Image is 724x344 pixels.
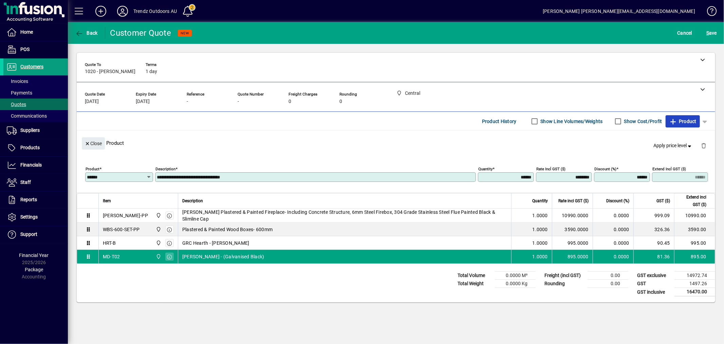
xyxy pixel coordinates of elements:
app-page-header-button: Delete [695,142,712,149]
button: Save [705,27,719,39]
mat-label: Discount (%) [594,167,616,171]
span: Settings [20,214,38,220]
button: Product [666,115,700,127]
span: Communications [7,113,47,119]
a: Support [3,226,68,243]
a: Suppliers [3,122,68,139]
td: Total Volume [454,272,495,280]
div: 3590.0000 [556,226,589,233]
td: 895.00 [674,250,715,263]
span: Central [154,226,162,233]
span: Quantity [532,197,548,205]
span: Description [182,197,203,205]
button: Apply price level [651,140,696,152]
span: 1.0000 [533,212,548,219]
td: 16470.00 [674,288,715,296]
span: Central [154,253,162,260]
app-page-header-button: Close [80,140,107,146]
a: Reports [3,191,68,208]
mat-label: Rate incl GST ($) [536,167,565,171]
span: Discount (%) [606,197,629,205]
span: Home [20,29,33,35]
button: Profile [112,5,133,17]
span: Close [85,138,102,149]
td: 3590.00 [674,223,715,236]
td: 90.45 [633,236,674,250]
span: 0 [289,99,291,104]
span: S [706,30,709,36]
a: Quotes [3,99,68,110]
span: 1020 - [PERSON_NAME] [85,69,135,74]
span: Suppliers [20,127,40,133]
td: GST [634,280,674,288]
span: Item [103,197,111,205]
div: [PERSON_NAME] [PERSON_NAME][EMAIL_ADDRESS][DOMAIN_NAME] [543,6,695,17]
td: Rounding [541,280,588,288]
div: WBS-600-SET-PP [103,226,140,233]
a: Staff [3,174,68,191]
button: Delete [695,137,712,154]
span: Reports [20,197,37,202]
span: ave [706,28,717,38]
span: 1.0000 [533,253,548,260]
span: Payments [7,90,32,96]
td: Freight (incl GST) [541,272,588,280]
div: Customer Quote [110,28,171,38]
div: Product [77,131,715,155]
span: [DATE] [136,99,150,104]
a: Settings [3,209,68,226]
td: 326.36 [633,223,674,236]
td: 0.0000 [593,236,633,250]
a: Knowledge Base [702,1,716,23]
span: 1.0000 [533,226,548,233]
button: Cancel [676,27,694,39]
div: HRT-B [103,240,116,246]
a: Home [3,24,68,41]
td: GST inclusive [634,288,674,296]
span: Central [154,239,162,247]
span: Apply price level [654,142,693,149]
span: Support [20,231,37,237]
span: GST ($) [656,197,670,205]
span: Staff [20,179,31,185]
td: 0.0000 M³ [495,272,536,280]
div: [PERSON_NAME]-PP [103,212,148,219]
mat-label: Product [86,167,99,171]
span: [PERSON_NAME] - (Galvanised Black) [182,253,264,260]
span: Plastered & Painted Wood Boxes- 600mm [182,226,273,233]
div: 895.0000 [556,253,589,260]
td: 14972.74 [674,272,715,280]
td: 81.36 [633,250,674,263]
span: NEW [181,31,189,35]
span: Extend incl GST ($) [679,193,706,208]
span: - [187,99,188,104]
td: 0.0000 [593,209,633,223]
button: Add [90,5,112,17]
span: [PERSON_NAME] Plastered & Painted Fireplace- Including Concrete Structure, 6mm Steel Firebox, 304... [182,209,507,222]
app-page-header-button: Back [68,27,105,39]
td: 0.00 [588,272,628,280]
a: Financials [3,157,68,174]
mat-label: Description [155,167,175,171]
span: Back [75,30,98,36]
div: 10990.0000 [556,212,589,219]
span: Product [669,116,697,127]
label: Show Cost/Profit [623,118,662,125]
td: 10990.00 [674,209,715,223]
span: [DATE] [85,99,99,104]
div: 995.0000 [556,240,589,246]
td: 995.00 [674,236,715,250]
span: Quotes [7,102,26,107]
a: Payments [3,87,68,99]
td: Total Weight [454,280,495,288]
span: 1.0000 [533,240,548,246]
span: Financials [20,162,42,168]
td: 0.0000 [593,250,633,263]
a: Products [3,139,68,156]
td: 0.00 [588,280,628,288]
span: 0 [339,99,342,104]
span: Central [154,212,162,219]
a: POS [3,41,68,58]
span: - [238,99,239,104]
span: Cancel [677,28,692,38]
